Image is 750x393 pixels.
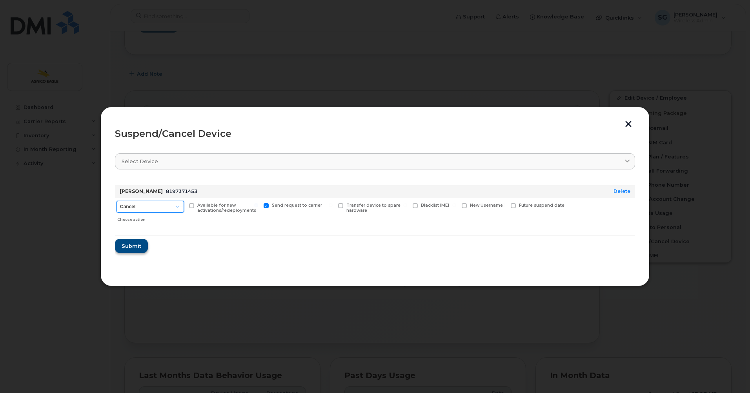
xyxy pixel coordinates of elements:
[115,129,635,138] div: Suspend/Cancel Device
[329,203,333,207] input: Transfer device to spare hardware
[519,203,564,208] span: Future suspend date
[346,203,400,213] span: Transfer device to spare hardware
[166,188,197,194] span: 8197371453
[403,203,407,207] input: Blacklist IMEI
[452,203,456,207] input: New Username
[421,203,449,208] span: Blacklist IMEI
[501,203,505,207] input: Future suspend date
[122,242,141,250] span: Submit
[180,203,184,207] input: Available for new activations/redeployments
[470,203,503,208] span: New Username
[613,188,630,194] a: Delete
[272,203,322,208] span: Send request to carrier
[197,203,256,213] span: Available for new activations/redeployments
[122,158,158,165] span: Select device
[115,239,148,253] button: Submit
[115,153,635,169] a: Select device
[254,203,258,207] input: Send request to carrier
[120,188,163,194] strong: [PERSON_NAME]
[117,213,184,223] div: Choose action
